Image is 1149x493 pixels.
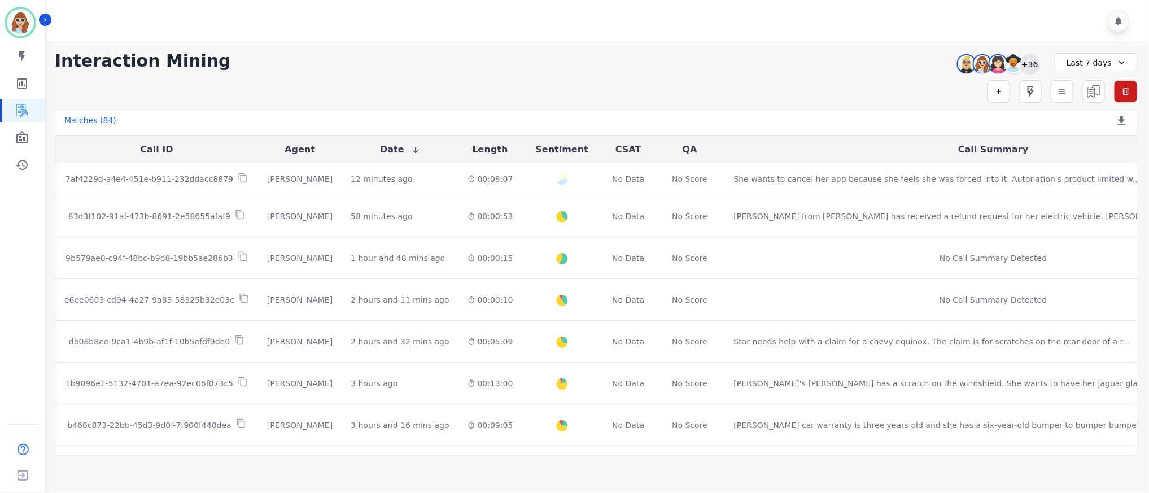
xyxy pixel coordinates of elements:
div: No Score [672,252,707,264]
div: [PERSON_NAME] [267,173,333,185]
p: 1b9096e1-5132-4701-a7ea-92ec06f073c5 [65,378,233,389]
div: 2 hours and 32 mins ago [351,336,449,347]
div: 58 minutes ago [351,211,412,222]
div: No Data [611,336,646,347]
button: Agent [285,143,315,156]
div: No Data [611,252,646,264]
div: She wants to cancel her app because she feels she was forced into it. Autonation's product limite... [734,173,1141,185]
div: 00:00:10 [468,294,513,306]
div: No Data [611,173,646,185]
p: 7af4229d-a4e4-451e-b911-232ddacc8879 [65,173,233,185]
button: Call Summary [958,143,1028,156]
p: e6ee0603-cd94-4a27-9a83-58325b32e03c [64,294,234,306]
div: 00:13:00 [468,378,513,389]
div: 00:00:53 [468,211,513,222]
p: db08b8ee-9ca1-4b9b-af1f-10b5efdf9de0 [69,336,230,347]
div: 3 hours ago [351,378,397,389]
button: Length [473,143,508,156]
div: 12 minutes ago [351,173,412,185]
div: 00:09:05 [468,420,513,431]
div: 00:05:09 [468,336,513,347]
div: Matches ( 84 ) [64,115,116,130]
div: Star needs help with a claim for a chevy equinox. The claim is for scratches on the rear door of ... [734,336,1130,347]
div: 3 hours and 16 mins ago [351,420,449,431]
div: 00:00:15 [468,252,513,264]
div: No Data [611,294,646,306]
div: [PERSON_NAME] [267,252,333,264]
button: CSAT [615,143,641,156]
div: [PERSON_NAME] [267,211,333,222]
div: No Data [611,420,646,431]
div: [PERSON_NAME] [267,294,333,306]
div: No Data [611,378,646,389]
div: [PERSON_NAME] [267,336,333,347]
button: Call ID [140,143,173,156]
div: 2 hours and 11 mins ago [351,294,449,306]
div: +36 [1020,54,1039,73]
p: 9b579ae0-c94f-48bc-b9d8-19bb5ae286b3 [65,252,233,264]
div: [PERSON_NAME] [267,420,333,431]
img: Bordered avatar [7,9,34,36]
button: QA [683,143,697,156]
div: No Score [672,173,707,185]
div: Last 7 days [1054,53,1138,72]
div: [PERSON_NAME] [267,378,333,389]
div: No Score [672,211,707,222]
div: No Data [611,211,646,222]
div: No Score [672,294,707,306]
h1: Interaction Mining [55,51,231,71]
div: 1 hour and 48 mins ago [351,252,445,264]
p: 83d3f102-91af-473b-8691-2e58655afaf9 [68,211,230,222]
p: b468c873-22bb-45d3-9d0f-7f900f448dea [67,420,231,431]
button: Date [380,143,420,156]
div: No Score [672,420,707,431]
div: No Score [672,336,707,347]
button: Sentiment [536,143,588,156]
div: 00:08:07 [468,173,513,185]
div: No Score [672,378,707,389]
